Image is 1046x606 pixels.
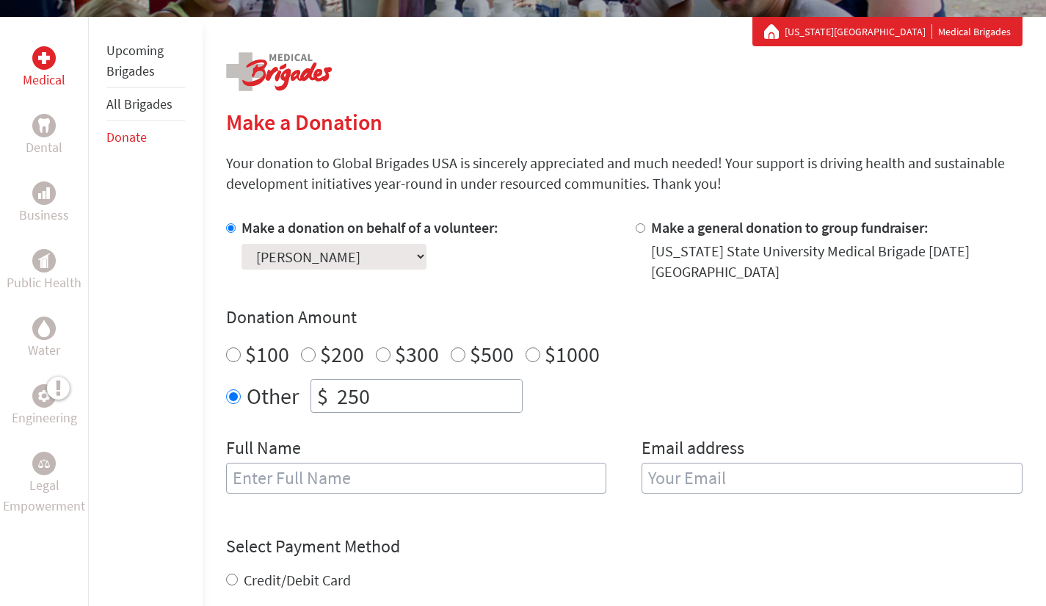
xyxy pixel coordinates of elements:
label: Credit/Debit Card [244,571,351,589]
div: Legal Empowerment [32,452,56,475]
a: MedicalMedical [23,46,65,90]
li: All Brigades [106,88,185,121]
div: Public Health [32,249,56,273]
a: All Brigades [106,95,172,112]
label: $100 [245,340,289,368]
input: Enter Full Name [226,463,607,494]
input: Enter Amount [334,380,522,412]
div: $ [311,380,334,412]
div: Medical Brigades [764,24,1011,39]
label: $300 [395,340,439,368]
img: Engineering [38,390,50,402]
img: Legal Empowerment [38,459,50,468]
label: $200 [320,340,364,368]
a: Donate [106,129,147,145]
label: Make a general donation to group fundraiser: [651,218,929,237]
a: WaterWater [28,317,60,361]
p: Legal Empowerment [3,475,85,516]
img: Water [38,320,50,336]
label: Full Name [226,436,301,463]
p: Your donation to Global Brigades USA is sincerely appreciated and much needed! Your support is dr... [226,153,1023,194]
h4: Donation Amount [226,306,1023,329]
a: DentalDental [26,114,62,158]
label: $500 [470,340,514,368]
label: $1000 [545,340,600,368]
label: Other [247,379,299,413]
img: Dental [38,118,50,132]
h4: Select Payment Method [226,535,1023,558]
li: Donate [106,121,185,154]
img: Business [38,187,50,199]
img: Public Health [38,253,50,268]
div: Water [32,317,56,340]
div: Medical [32,46,56,70]
div: Business [32,181,56,205]
a: BusinessBusiness [19,181,69,226]
h2: Make a Donation [226,109,1023,135]
li: Upcoming Brigades [106,35,185,88]
img: logo-medical.png [226,52,332,91]
a: Public HealthPublic Health [7,249,81,293]
div: Dental [32,114,56,137]
p: Medical [23,70,65,90]
p: Business [19,205,69,226]
p: Dental [26,137,62,158]
a: EngineeringEngineering [12,384,77,428]
a: [US_STATE][GEOGRAPHIC_DATA] [785,24,932,39]
a: Legal EmpowermentLegal Empowerment [3,452,85,516]
p: Engineering [12,408,77,428]
p: Public Health [7,273,81,293]
label: Email address [642,436,744,463]
div: Engineering [32,384,56,408]
input: Your Email [642,463,1023,494]
p: Water [28,340,60,361]
img: Medical [38,52,50,64]
a: Upcoming Brigades [106,42,164,79]
label: Make a donation on behalf of a volunteer: [241,218,498,237]
div: [US_STATE] State University Medical Brigade [DATE] [GEOGRAPHIC_DATA] [651,241,1023,282]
